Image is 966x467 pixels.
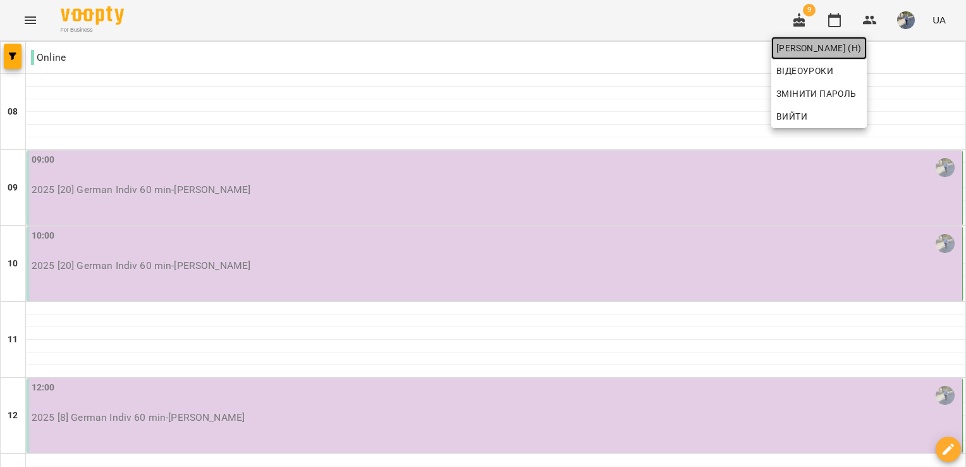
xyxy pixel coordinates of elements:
[771,59,838,82] a: Відеоуроки
[776,63,833,78] span: Відеоуроки
[771,82,867,105] a: Змінити пароль
[771,105,867,128] button: Вийти
[776,109,807,124] span: Вийти
[771,37,867,59] a: [PERSON_NAME] (н)
[776,86,862,101] span: Змінити пароль
[776,40,862,56] span: [PERSON_NAME] (н)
